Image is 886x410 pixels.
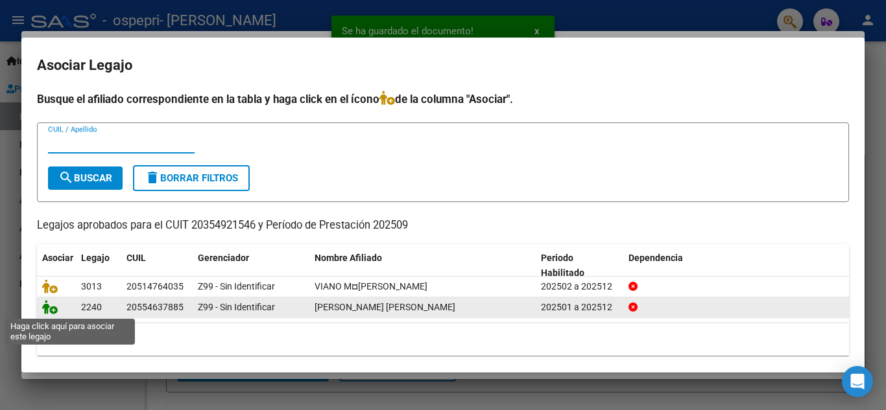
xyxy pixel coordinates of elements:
span: Dependencia [629,253,683,263]
span: Nombre Afiliado [315,253,382,263]
span: ALVAREZ ACUÑA BAUTISTA GASPAR [315,302,455,312]
datatable-header-cell: Dependencia [623,244,850,287]
span: Z99 - Sin Identificar [198,281,275,291]
span: CUIL [126,253,146,263]
datatable-header-cell: Nombre Afiliado [309,244,536,287]
datatable-header-cell: CUIL [121,244,193,287]
datatable-header-cell: Periodo Habilitado [536,244,623,287]
span: Z99 - Sin Identificar [198,302,275,312]
span: Asociar [42,253,73,263]
div: 202502 a 202512 [541,279,618,294]
span: Gerenciador [198,253,249,263]
div: 20514764035 [126,279,184,294]
datatable-header-cell: Asociar [37,244,76,287]
button: Buscar [48,166,123,190]
div: Open Intercom Messenger [842,366,873,397]
span: Periodo Habilitado [541,253,584,278]
span: 2240 [81,302,102,312]
mat-icon: delete [145,170,160,185]
span: Buscar [58,172,112,184]
p: Legajos aprobados para el CUIT 20354921546 y Período de Prestación 202509 [37,218,849,234]
span: VIANO M¤XIMO GABRIEL [315,281,427,291]
h2: Asociar Legajo [37,53,849,78]
span: 3013 [81,281,102,291]
div: 202501 a 202512 [541,300,618,315]
datatable-header-cell: Legajo [76,244,121,287]
span: Legajo [81,253,110,263]
h4: Busque el afiliado correspondiente en la tabla y haga click en el ícono de la columna "Asociar". [37,91,849,108]
mat-icon: search [58,170,74,185]
div: 20554637885 [126,300,184,315]
datatable-header-cell: Gerenciador [193,244,309,287]
div: 2 registros [37,323,849,356]
button: Borrar Filtros [133,165,250,191]
span: Borrar Filtros [145,172,238,184]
